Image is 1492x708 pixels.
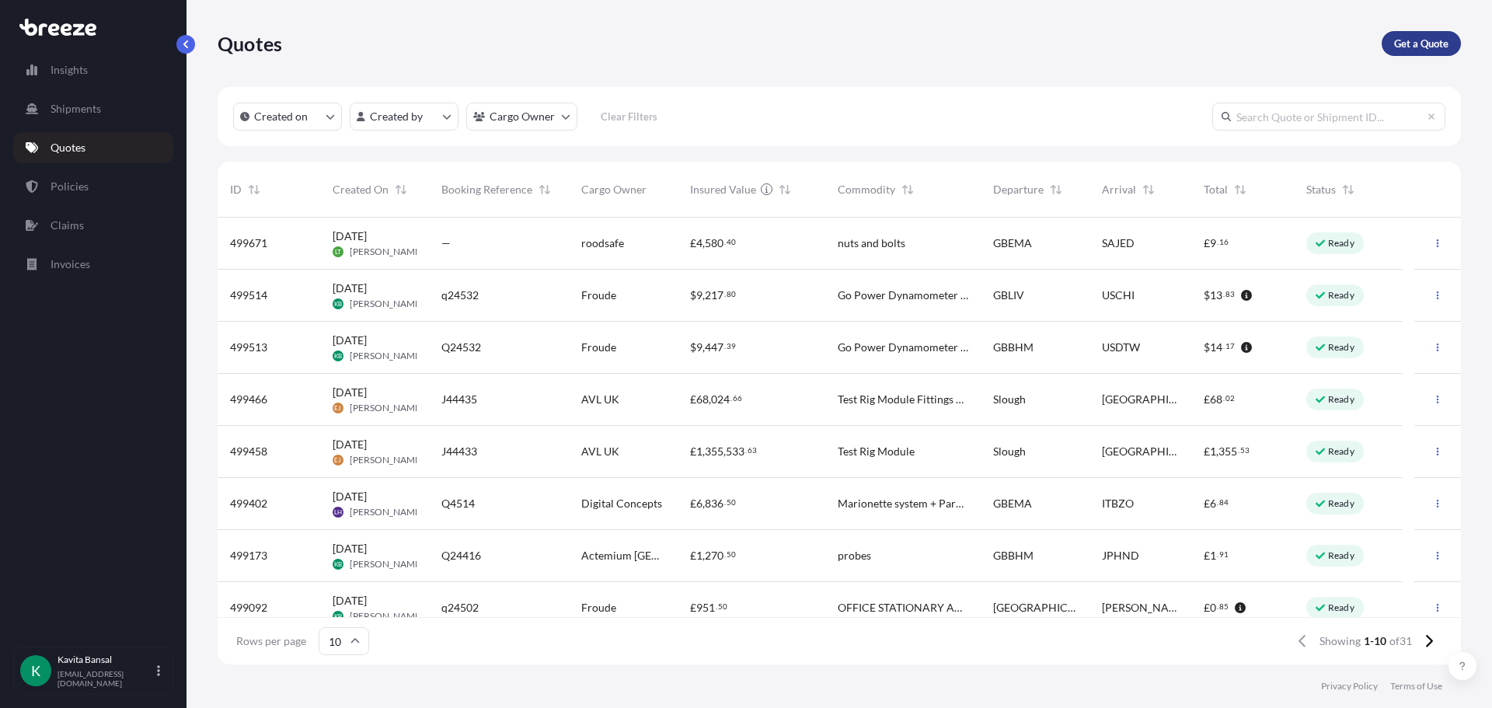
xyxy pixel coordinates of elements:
span: 9 [696,290,702,301]
span: GBBHM [993,548,1034,563]
p: Quotes [218,31,282,56]
span: 9 [696,342,702,353]
span: Q24532 [441,340,481,355]
span: ITBZO [1102,496,1134,511]
span: 499466 [230,392,267,407]
span: EJ [334,452,341,468]
span: AVL UK [581,392,619,407]
span: Showing [1319,633,1361,649]
p: Invoices [51,256,90,272]
span: 13 [1210,290,1222,301]
span: Created On [333,182,389,197]
span: 0 [1210,602,1216,613]
p: Claims [51,218,84,233]
span: 1 [696,446,702,457]
button: Sort [776,180,794,199]
span: — [441,235,451,251]
span: [PERSON_NAME] [350,558,424,570]
p: Get a Quote [1394,36,1448,51]
span: . [1238,448,1239,453]
p: Ready [1328,237,1354,249]
span: Arrival [1102,182,1136,197]
span: 533 [726,446,744,457]
span: 024 [711,394,730,405]
span: Status [1306,182,1336,197]
span: £ [1204,602,1210,613]
p: Ready [1328,289,1354,302]
button: Sort [535,180,554,199]
span: Test Rig Module [838,444,915,459]
button: Sort [1339,180,1358,199]
span: 580 [705,238,723,249]
span: KB [334,556,342,572]
span: of 31 [1389,633,1412,649]
span: 355 [1218,446,1237,457]
span: , [709,394,711,405]
span: , [702,342,705,353]
span: , [1216,446,1218,457]
span: 270 [705,550,723,561]
span: , [702,238,705,249]
span: [PERSON_NAME] [350,610,424,623]
span: 14 [1210,342,1222,353]
span: Rows per page [236,633,306,649]
span: 50 [718,604,727,609]
span: [GEOGRAPHIC_DATA] 18 [1102,444,1180,459]
span: [GEOGRAPHIC_DATA] [993,600,1077,616]
span: [DATE] [333,593,367,609]
span: , [702,290,705,301]
span: [PERSON_NAME] [1102,600,1180,616]
a: Terms of Use [1390,680,1442,692]
span: 9 [1210,238,1216,249]
span: 499458 [230,444,267,459]
span: 1 [696,550,702,561]
span: 68 [1210,394,1222,405]
span: Digital Concepts [581,496,662,511]
span: , [702,446,705,457]
span: . [745,448,747,453]
span: Insured Value [690,182,756,197]
span: 499514 [230,288,267,303]
span: [PERSON_NAME] [350,298,424,310]
span: Slough [993,444,1026,459]
span: £ [1204,238,1210,249]
p: [EMAIL_ADDRESS][DOMAIN_NAME] [58,669,154,688]
span: 39 [727,344,736,349]
span: GBBHM [993,340,1034,355]
span: $ [690,290,696,301]
span: 499513 [230,340,267,355]
a: Privacy Policy [1321,680,1378,692]
span: [GEOGRAPHIC_DATA] 18 [1102,392,1180,407]
span: [DATE] [333,333,367,348]
span: , [702,550,705,561]
button: cargoOwner Filter options [466,103,577,131]
button: Sort [245,180,263,199]
span: . [724,344,726,349]
span: q24502 [441,600,479,616]
span: JPHND [1102,548,1139,563]
span: Cargo Owner [581,182,647,197]
span: . [1217,239,1218,245]
p: Ready [1328,497,1354,510]
p: Created on [254,109,308,124]
p: Ready [1328,602,1354,614]
p: Policies [51,179,89,194]
span: 40 [727,239,736,245]
span: LH [334,504,342,520]
span: 836 [705,498,723,509]
p: Insights [51,62,88,78]
span: [DATE] [333,541,367,556]
button: createdBy Filter options [350,103,458,131]
span: 217 [705,290,723,301]
span: £ [1204,394,1210,405]
span: Marionette system + Park brake changeover valve [838,496,968,511]
span: [DATE] [333,228,367,244]
span: $ [1204,342,1210,353]
a: Get a Quote [1382,31,1461,56]
p: Ready [1328,341,1354,354]
span: 6 [1210,498,1216,509]
span: 16 [1219,239,1229,245]
span: 80 [727,291,736,297]
span: £ [690,602,696,613]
